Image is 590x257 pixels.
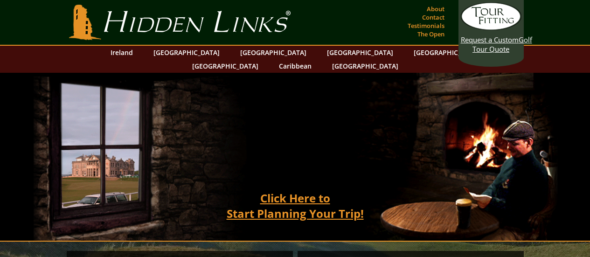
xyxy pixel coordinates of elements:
[420,11,447,24] a: Contact
[274,59,316,73] a: Caribbean
[240,89,351,187] h2: A roaring fire, a pint of Guinness , the warmest of welcomes™.
[415,28,447,41] a: The Open
[322,46,398,59] a: [GEOGRAPHIC_DATA]
[461,35,519,44] span: Request a Custom
[409,46,485,59] a: [GEOGRAPHIC_DATA]
[236,46,311,59] a: [GEOGRAPHIC_DATA]
[405,19,447,32] a: Testimonials
[149,46,224,59] a: [GEOGRAPHIC_DATA]
[187,59,263,73] a: [GEOGRAPHIC_DATA]
[424,2,447,15] a: About
[217,187,373,224] a: Click Here toStart Planning Your Trip!
[327,59,403,73] a: [GEOGRAPHIC_DATA]
[106,46,138,59] a: Ireland
[461,2,521,54] a: Request a CustomGolf Tour Quote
